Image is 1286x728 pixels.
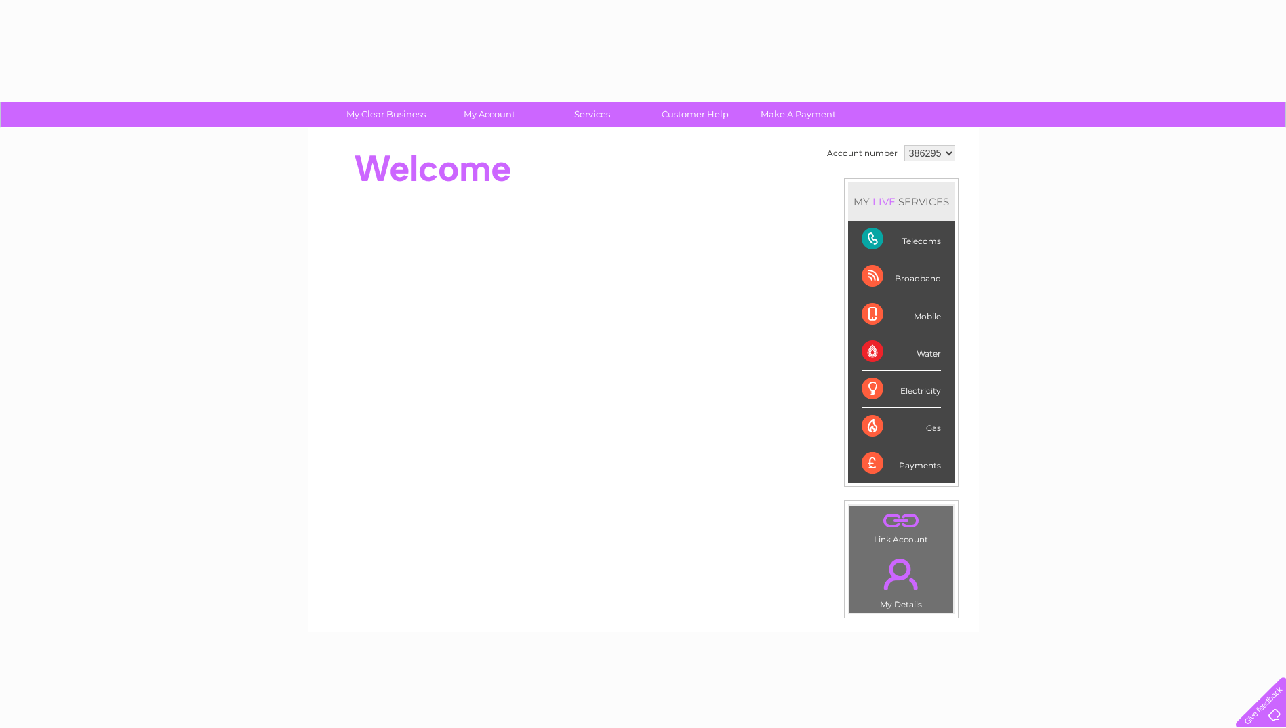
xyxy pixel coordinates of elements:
[862,333,941,371] div: Water
[849,505,954,548] td: Link Account
[433,102,545,127] a: My Account
[862,221,941,258] div: Telecoms
[824,142,901,165] td: Account number
[536,102,648,127] a: Services
[862,296,941,333] div: Mobile
[870,195,898,208] div: LIVE
[849,547,954,613] td: My Details
[862,408,941,445] div: Gas
[862,445,941,482] div: Payments
[639,102,751,127] a: Customer Help
[742,102,854,127] a: Make A Payment
[862,371,941,408] div: Electricity
[862,258,941,296] div: Broadband
[853,509,950,533] a: .
[853,550,950,598] a: .
[848,182,955,221] div: MY SERVICES
[330,102,442,127] a: My Clear Business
